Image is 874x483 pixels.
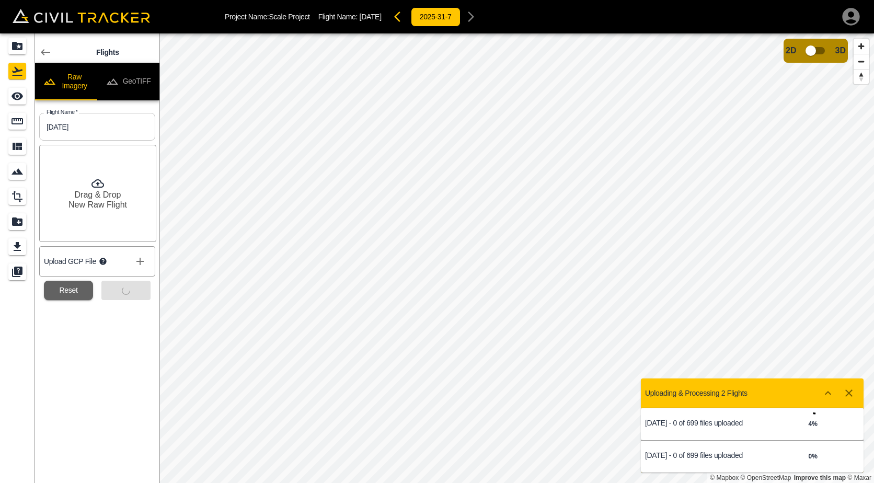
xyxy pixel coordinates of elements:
[854,69,869,84] button: Reset bearing to north
[835,46,846,55] span: 3D
[645,389,747,397] p: Uploading & Processing 2 Flights
[360,13,382,21] span: [DATE]
[786,46,796,55] span: 2D
[13,9,150,23] img: Civil Tracker
[808,420,817,428] strong: 4 %
[225,13,310,21] p: Project Name: Scale Project
[818,383,838,404] button: Show more
[159,33,874,483] canvas: Map
[741,474,791,481] a: OpenStreetMap
[645,419,752,427] p: [DATE] - 0 of 699 files uploaded
[318,13,382,21] p: Flight Name:
[808,453,817,460] strong: 0 %
[794,474,846,481] a: Map feedback
[645,451,752,459] p: [DATE] - 0 of 699 files uploaded
[411,7,461,27] button: 2025-31-7
[854,39,869,54] button: Zoom in
[847,474,871,481] a: Maxar
[710,474,739,481] a: Mapbox
[854,54,869,69] button: Zoom out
